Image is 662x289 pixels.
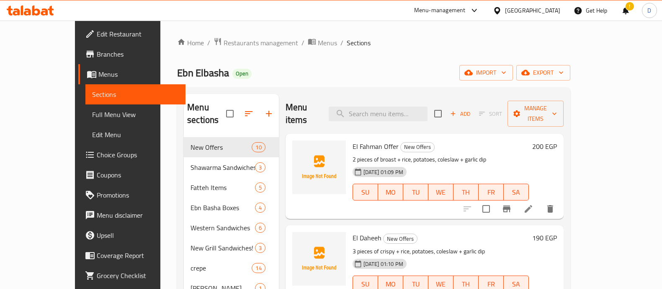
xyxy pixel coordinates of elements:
div: New Offers [383,234,417,244]
button: SA [504,184,529,200]
button: import [459,65,513,81]
button: SU [353,184,378,200]
span: Select section [429,105,447,122]
span: Upsell [97,230,179,240]
button: delete [540,199,560,219]
div: items [255,182,265,193]
div: New Grill Sandwiches!3 [184,238,279,258]
h6: 190 EGP [532,232,557,244]
a: Restaurants management [214,37,298,48]
span: TH [457,186,475,198]
span: Choice Groups [97,150,179,160]
span: Sections [347,38,371,48]
span: Edit Restaurant [97,29,179,39]
span: FR [482,186,500,198]
button: MO [378,184,403,200]
button: Branch-specific-item [497,199,517,219]
span: New Grill Sandwiches! [191,243,255,253]
a: Upsell [78,225,185,245]
div: Shawarma Sandwiches3 [184,157,279,177]
div: Fatteh Items [191,182,255,193]
span: Grocery Checklist [97,271,179,281]
span: D [647,6,651,15]
span: El Fahman Offer [353,140,399,153]
div: items [252,142,265,152]
span: New Offers [191,142,252,152]
a: Grocery Checklist [78,266,185,286]
li: / [340,38,343,48]
a: Menus [78,64,185,84]
span: SA [507,186,525,198]
a: Promotions [78,185,185,205]
img: El Fahman Offer [292,141,346,194]
div: New Offers [400,142,435,152]
span: WE [432,186,450,198]
span: MO [381,186,400,198]
span: Manage items [514,103,557,124]
span: crepe [191,263,252,273]
div: Ebn Basha Boxes [191,203,255,213]
span: New Offers [384,234,417,244]
div: Open [232,69,252,79]
span: Menus [318,38,337,48]
a: Menus [308,37,337,48]
span: [DATE] 01:10 PM [360,260,407,268]
a: Home [177,38,204,48]
a: Edit Menu [85,125,185,145]
span: Branches [97,49,179,59]
a: Choice Groups [78,145,185,165]
button: WE [428,184,453,200]
button: TH [453,184,479,200]
span: import [466,68,506,78]
span: Select section first [474,107,507,120]
nav: breadcrumb [177,37,570,48]
div: Western Sandwiches6 [184,218,279,238]
a: Full Menu View [85,104,185,125]
span: Full Menu View [92,109,179,120]
div: Fatteh Items5 [184,177,279,198]
span: 3 [255,244,265,252]
h2: Menu items [286,101,319,126]
span: El Daheeh [353,232,381,244]
img: El Daheeh [292,232,346,286]
span: Coupons [97,170,179,180]
span: Select all sections [221,105,239,122]
span: 6 [255,224,265,232]
h6: 200 EGP [532,141,557,152]
button: FR [479,184,504,200]
span: Promotions [97,190,179,200]
p: 2 pieces of broast + rice, potatoes, coleslaw + garlic dip [353,154,529,165]
span: Add [449,109,471,119]
div: items [255,243,265,253]
button: Manage items [507,101,564,127]
button: Add section [259,104,279,124]
span: 10 [252,143,265,151]
span: SU [356,186,375,198]
div: items [255,203,265,213]
span: New Offers [401,142,434,152]
div: Ebn Basha Boxes4 [184,198,279,218]
span: Shawarma Sandwiches [191,162,255,172]
span: Open [232,70,252,77]
span: Sections [92,89,179,99]
button: export [516,65,570,81]
div: crepe14 [184,258,279,278]
div: items [252,263,265,273]
li: / [301,38,304,48]
span: 5 [255,184,265,192]
div: items [255,162,265,172]
p: 3 pieces of crispy + rice, potatoes, coleslaw + garlic dip [353,246,529,257]
input: search [329,107,428,121]
a: Menu disclaimer [78,205,185,225]
span: 3 [255,164,265,172]
button: Add [447,107,474,120]
span: Edit Menu [92,130,179,140]
span: export [523,68,564,78]
span: Menu disclaimer [97,210,179,220]
div: [GEOGRAPHIC_DATA] [505,6,560,15]
span: Sort sections [239,104,259,124]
